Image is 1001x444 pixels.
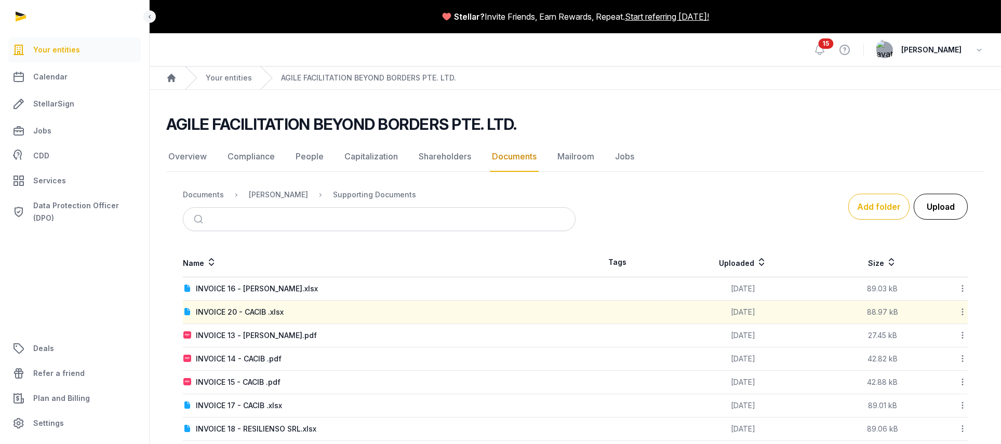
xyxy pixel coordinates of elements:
[166,115,517,133] h2: AGILE FACILITATION BEYOND BORDERS PTE. LTD.
[183,190,224,200] div: Documents
[33,71,68,83] span: Calendar
[333,190,416,200] div: Supporting Documents
[731,284,755,293] span: [DATE]
[731,424,755,433] span: [DATE]
[8,195,141,228] a: Data Protection Officer (DPO)
[183,308,192,316] img: document.svg
[8,145,141,166] a: CDD
[826,347,939,371] td: 42.82 kB
[196,307,284,317] div: INVOICE 20 - CACIB .xlsx
[914,194,968,220] button: Upload
[33,392,90,405] span: Plan and Billing
[417,142,473,172] a: Shareholders
[33,367,85,380] span: Refer a friend
[183,401,192,410] img: document.svg
[33,199,137,224] span: Data Protection Officer (DPO)
[183,285,192,293] img: document.svg
[8,168,141,193] a: Services
[826,394,939,418] td: 89.01 kB
[826,324,939,347] td: 27.45 kB
[454,10,485,23] span: Stellar?
[8,118,141,143] a: Jobs
[183,355,192,363] img: pdf.svg
[33,150,49,162] span: CDD
[196,284,318,294] div: INVOICE 16 - [PERSON_NAME].xlsx
[196,424,316,434] div: INVOICE 18 - RESILIENSO SRL.xlsx
[33,174,66,187] span: Services
[8,37,141,62] a: Your entities
[196,354,282,364] div: INVOICE 14 - CACIB .pdf
[8,91,141,116] a: StellarSign
[949,394,1001,444] iframe: Chat Widget
[166,142,209,172] a: Overview
[731,354,755,363] span: [DATE]
[8,361,141,386] a: Refer a friend
[826,371,939,394] td: 42.88 kB
[490,142,539,172] a: Documents
[8,64,141,89] a: Calendar
[8,336,141,361] a: Deals
[183,331,192,340] img: pdf.svg
[188,208,212,231] button: Submit
[826,418,939,441] td: 89.06 kB
[826,277,939,301] td: 89.03 kB
[731,401,755,410] span: [DATE]
[901,44,962,56] span: [PERSON_NAME]
[555,142,596,172] a: Mailroom
[33,98,74,110] span: StellarSign
[225,142,277,172] a: Compliance
[249,190,308,200] div: [PERSON_NAME]
[281,73,456,83] a: AGILE FACILITATION BEYOND BORDERS PTE. LTD.
[33,125,51,137] span: Jobs
[613,142,636,172] a: Jobs
[660,248,826,277] th: Uploaded
[183,425,192,433] img: document.svg
[576,248,660,277] th: Tags
[8,411,141,436] a: Settings
[731,331,755,340] span: [DATE]
[8,386,141,411] a: Plan and Billing
[848,194,910,220] button: Add folder
[731,378,755,386] span: [DATE]
[33,417,64,429] span: Settings
[731,307,755,316] span: [DATE]
[293,142,326,172] a: People
[33,342,54,355] span: Deals
[150,66,1001,90] nav: Breadcrumb
[166,142,984,172] nav: Tabs
[183,248,576,277] th: Name
[196,330,317,341] div: INVOICE 13 - [PERSON_NAME].pdf
[196,377,281,387] div: INVOICE 15 - CACIB .pdf
[819,38,834,49] span: 15
[876,39,893,60] img: avatar
[625,10,709,23] a: Start referring [DATE]!
[183,182,576,207] nav: Breadcrumb
[183,378,192,386] img: pdf.svg
[342,142,400,172] a: Capitalization
[826,301,939,324] td: 88.97 kB
[206,73,252,83] a: Your entities
[196,400,282,411] div: INVOICE 17 - CACIB .xlsx
[826,248,939,277] th: Size
[33,44,80,56] span: Your entities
